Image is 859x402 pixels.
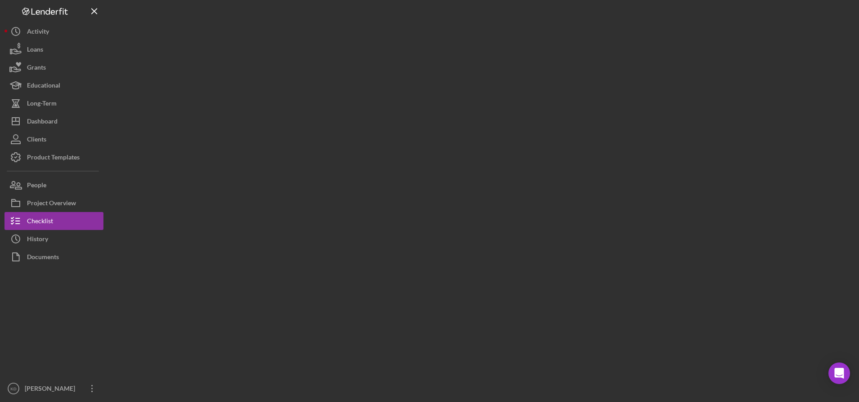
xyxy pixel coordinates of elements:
div: Long-Term [27,94,57,115]
div: History [27,230,48,250]
div: Open Intercom Messenger [828,362,850,384]
div: Clients [27,130,46,150]
button: People [4,176,103,194]
button: History [4,230,103,248]
div: People [27,176,46,196]
button: Loans [4,40,103,58]
button: Clients [4,130,103,148]
div: Grants [27,58,46,79]
div: Dashboard [27,112,58,133]
div: Project Overview [27,194,76,214]
div: Checklist [27,212,53,232]
button: Product Templates [4,148,103,166]
div: Educational [27,76,60,97]
div: Activity [27,22,49,43]
button: Checklist [4,212,103,230]
text: KD [10,386,16,391]
button: Grants [4,58,103,76]
button: Educational [4,76,103,94]
div: Product Templates [27,148,80,168]
button: Project Overview [4,194,103,212]
button: Activity [4,22,103,40]
button: Documents [4,248,103,266]
button: Long-Term [4,94,103,112]
div: Loans [27,40,43,61]
button: Dashboard [4,112,103,130]
button: KD[PERSON_NAME] [4,380,103,398]
div: Documents [27,248,59,268]
div: [PERSON_NAME] [22,380,81,400]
